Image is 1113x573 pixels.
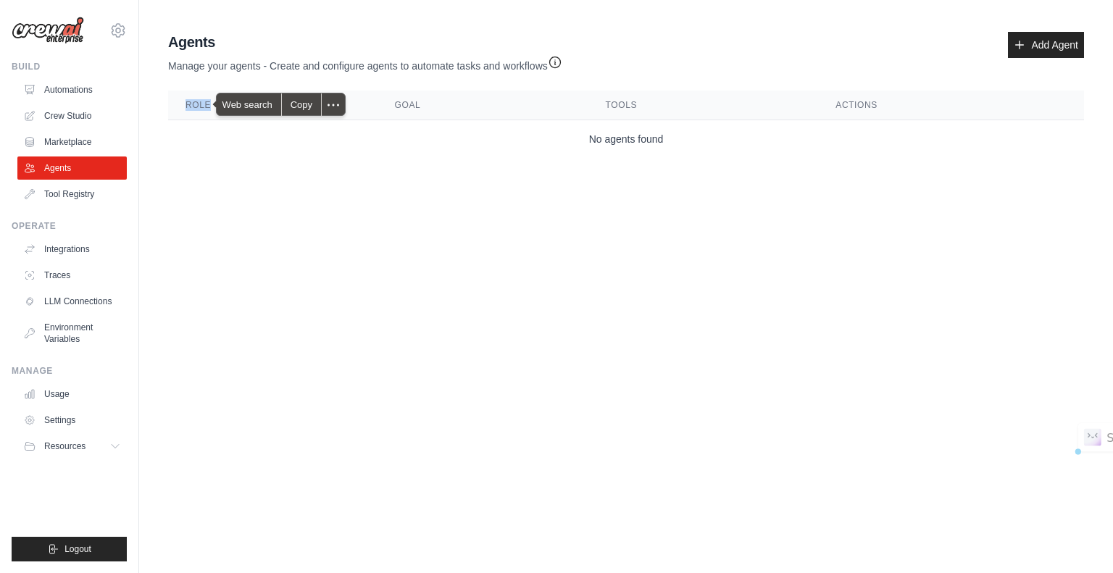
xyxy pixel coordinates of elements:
[282,93,321,115] div: Copy
[17,183,127,206] a: Tool Registry
[217,93,281,115] span: Web search
[17,409,127,432] a: Settings
[17,382,127,406] a: Usage
[12,537,127,561] button: Logout
[1008,32,1084,58] a: Add Agent
[17,290,127,313] a: LLM Connections
[17,156,127,180] a: Agents
[168,120,1084,159] td: No agents found
[818,91,1084,120] th: Actions
[12,365,127,377] div: Manage
[378,91,588,120] th: Goal
[17,78,127,101] a: Automations
[12,61,127,72] div: Build
[12,220,127,232] div: Operate
[44,440,86,452] span: Resources
[588,91,819,120] th: Tools
[168,32,562,52] h2: Agents
[17,435,127,458] button: Resources
[168,52,562,73] p: Manage your agents - Create and configure agents to automate tasks and workflows
[17,264,127,287] a: Traces
[64,543,91,555] span: Logout
[17,238,127,261] a: Integrations
[168,91,378,120] th: Role
[17,130,127,154] a: Marketplace
[17,104,127,127] a: Crew Studio
[17,316,127,351] a: Environment Variables
[12,17,84,44] img: Logo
